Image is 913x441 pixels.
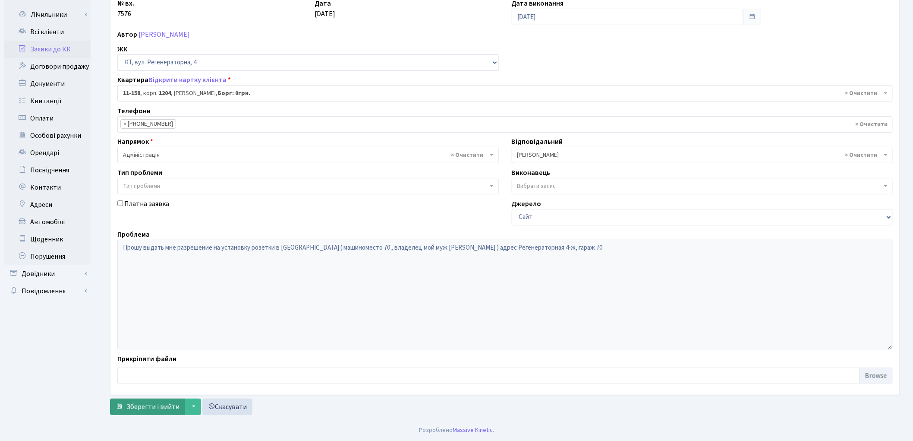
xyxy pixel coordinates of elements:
[512,147,893,163] span: Онищенко В.І.
[517,151,882,159] span: Онищенко В.І.
[123,151,488,159] span: Адміністрація
[4,58,91,75] a: Договори продажу
[512,199,542,209] label: Джерело
[4,162,91,179] a: Посвідчення
[117,44,127,54] label: ЖК
[117,354,176,364] label: Прикріпити файли
[453,425,493,435] a: Massive Kinetic
[4,248,91,265] a: Порушення
[117,106,151,116] label: Телефони
[120,119,176,129] li: +380635495844
[159,89,171,98] b: 1204
[4,75,91,92] a: Документи
[419,425,494,435] div: Розроблено .
[123,120,126,128] span: ×
[845,89,878,98] span: Видалити всі елементи
[4,265,91,282] a: Довідники
[117,240,893,349] textarea: Прошу выдать мне разрешение на установку розетки в [GEOGRAPHIC_DATA] ( машиноместо 70 , владелец ...
[451,151,484,159] span: Видалити всі елементи
[4,282,91,300] a: Повідомлення
[4,41,91,58] a: Заявки до КК
[117,29,137,40] label: Автор
[123,182,160,190] span: Тип проблеми
[4,196,91,213] a: Адреси
[123,89,882,98] span: <b>11-158</b>, корп.: <b>1204</b>, Пасічник Світлана Павлівна, <b>Борг: 0грн.</b>
[10,6,91,23] a: Лічильники
[4,92,91,110] a: Квитанції
[512,136,563,147] label: Відповідальний
[117,229,150,240] label: Проблема
[4,110,91,127] a: Оплати
[148,75,227,85] a: Відкрити картку клієнта
[117,147,499,163] span: Адміністрація
[217,89,250,98] b: Борг: 0грн.
[202,399,252,415] a: Скасувати
[110,399,185,415] button: Зберегти і вийти
[124,199,169,209] label: Платна заявка
[4,231,91,248] a: Щоденник
[512,168,551,178] label: Виконавець
[517,182,556,190] span: Вибрати запис
[4,179,91,196] a: Контакти
[4,144,91,162] a: Орендарі
[4,127,91,144] a: Особові рахунки
[126,402,179,412] span: Зберегти і вийти
[4,213,91,231] a: Автомобілі
[139,30,190,39] a: [PERSON_NAME]
[856,120,888,129] span: Видалити всі елементи
[117,136,153,147] label: Напрямок
[123,89,140,98] b: 11-158
[117,85,893,102] span: <b>11-158</b>, корп.: <b>1204</b>, Пасічник Світлана Павлівна, <b>Борг: 0грн.</b>
[117,168,162,178] label: Тип проблеми
[4,23,91,41] a: Всі клієнти
[117,75,231,85] label: Квартира
[845,151,878,159] span: Видалити всі елементи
